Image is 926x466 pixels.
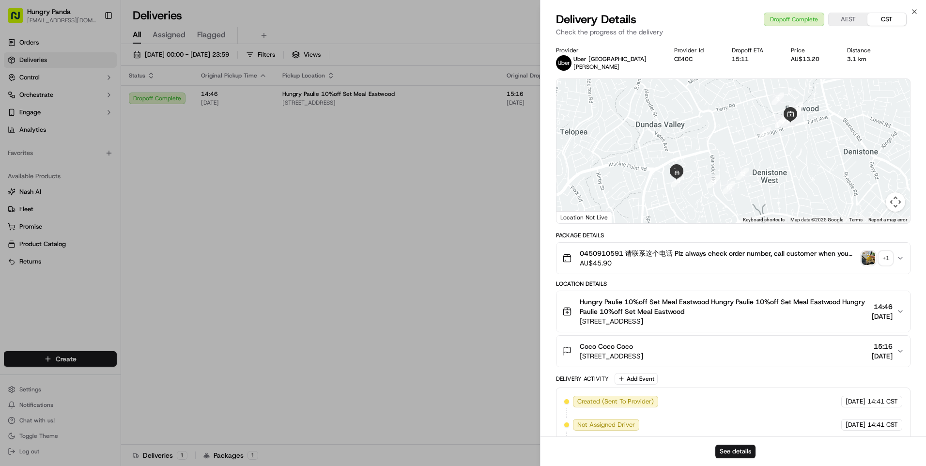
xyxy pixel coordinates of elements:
div: 4 [790,102,803,115]
div: + 1 [879,251,893,265]
span: [DATE] [846,397,865,406]
img: 1736555255976-a54dd68f-1ca7-489b-9aae-adbdc363a1c4 [10,93,27,110]
span: [DATE] [872,351,893,361]
div: Package Details [556,232,911,239]
div: Location Details [556,280,911,288]
span: AU$45.90 [580,258,858,268]
div: Location Not Live [556,211,612,223]
div: 14 [707,175,720,188]
span: [DATE] [846,420,865,429]
a: Powered byPylon [68,240,117,248]
img: Asif Zaman Khan [10,167,25,183]
span: [STREET_ADDRESS] [580,351,643,361]
button: Hungry Paulie 10%off Set Meal Eastwood Hungry Paulie 10%off Set Meal Eastwood Hungry Paulie 10%of... [556,291,910,332]
span: Not Assigned Driver [577,420,635,429]
span: Delivery Details [556,12,636,27]
button: CST [867,13,906,26]
div: 3.1 km [847,55,883,63]
span: Knowledge Base [19,217,74,226]
span: Coco Coco Coco [580,342,633,351]
button: Coco Coco Coco[STREET_ADDRESS]15:16[DATE] [556,336,910,367]
div: Distance [847,47,883,54]
a: Report a map error [868,217,907,222]
button: See details [715,445,756,458]
span: [PERSON_NAME] [30,176,78,184]
img: Google [559,211,591,223]
button: Keyboard shortcuts [743,217,785,223]
img: uber-new-logo.jpeg [556,55,571,71]
span: [DATE] [872,311,893,321]
span: 8月27日 [86,176,108,184]
span: [PERSON_NAME] [573,63,619,71]
div: 3 [772,93,784,105]
div: Price [791,47,832,54]
span: 9:54 AM [37,150,61,158]
span: 14:41 CST [867,420,898,429]
div: 12 [736,168,749,180]
button: See all [150,124,176,136]
button: photo_proof_of_pickup image+1 [862,251,893,265]
span: 14:41 CST [867,397,898,406]
span: • [80,176,84,184]
span: Map data ©2025 Google [790,217,843,222]
a: Open this area in Google Maps (opens a new window) [559,211,591,223]
div: 10 [775,115,787,128]
div: 15:11 [732,55,775,63]
div: Start new chat [44,93,159,102]
div: 📗 [10,217,17,225]
div: Dropoff ETA [732,47,775,54]
div: Provider Id [674,47,716,54]
span: 0450910591 请联系这个电话 Plz always check order number, call customer when you arrive, any delivery iss... [580,249,858,258]
a: 📗Knowledge Base [6,213,78,230]
button: Map camera controls [886,192,905,212]
p: Welcome 👋 [10,39,176,54]
div: 11 [758,127,771,140]
p: Uber [GEOGRAPHIC_DATA] [573,55,647,63]
img: photo_proof_of_pickup image [862,251,875,265]
a: 💻API Documentation [78,213,159,230]
span: API Documentation [92,217,155,226]
div: 13 [723,181,735,194]
div: 💻 [82,217,90,225]
div: Delivery Activity [556,375,609,383]
a: Terms (opens in new tab) [849,217,863,222]
span: 14:46 [872,302,893,311]
button: Start new chat [165,95,176,107]
div: 15 [671,175,683,187]
button: AEST [829,13,867,26]
button: Add Event [615,373,658,385]
span: Hungry Paulie 10%off Set Meal Eastwood Hungry Paulie 10%off Set Meal Eastwood Hungry Paulie 10%of... [580,297,868,316]
div: We're available if you need us! [44,102,133,110]
input: Got a question? Start typing here... [25,62,174,73]
span: • [32,150,35,158]
span: Created (Sent To Provider) [577,397,654,406]
div: Provider [556,47,659,54]
img: 8016278978528_b943e370aa5ada12b00a_72.png [20,93,38,110]
span: [STREET_ADDRESS] [580,316,868,326]
span: Pylon [96,240,117,248]
span: 15:16 [872,342,893,351]
button: CE40C [674,55,693,63]
div: AU$13.20 [791,55,832,63]
button: 0450910591 请联系这个电话 Plz always check order number, call customer when you arrive, any delivery iss... [556,243,910,274]
div: Past conversations [10,126,65,134]
img: 1736555255976-a54dd68f-1ca7-489b-9aae-adbdc363a1c4 [19,177,27,185]
img: Nash [10,10,29,29]
p: Check the progress of the delivery [556,27,911,37]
